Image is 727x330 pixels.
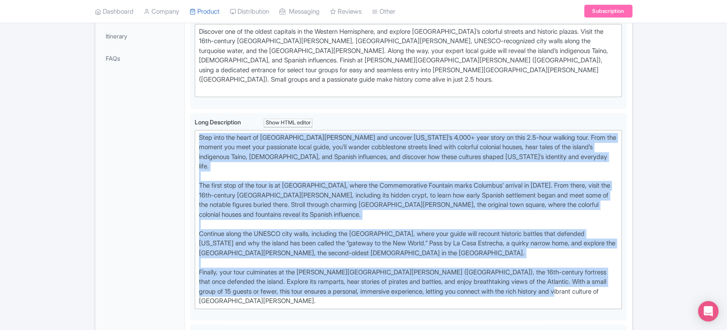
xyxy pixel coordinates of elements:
[199,133,618,306] div: Step into the heart of [GEOGRAPHIC_DATA][PERSON_NAME] and uncover [US_STATE]’s 4,000+ year story ...
[97,49,183,68] a: FAQs
[97,27,183,46] a: Itinerary
[264,118,313,127] div: Show HTML editor
[584,5,632,18] a: Subscription
[199,27,618,94] div: Discover one of the oldest capitals in the Western Hemisphere, and explore [GEOGRAPHIC_DATA]’s co...
[698,301,718,321] div: Open Intercom Messenger
[195,118,242,126] span: Long Description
